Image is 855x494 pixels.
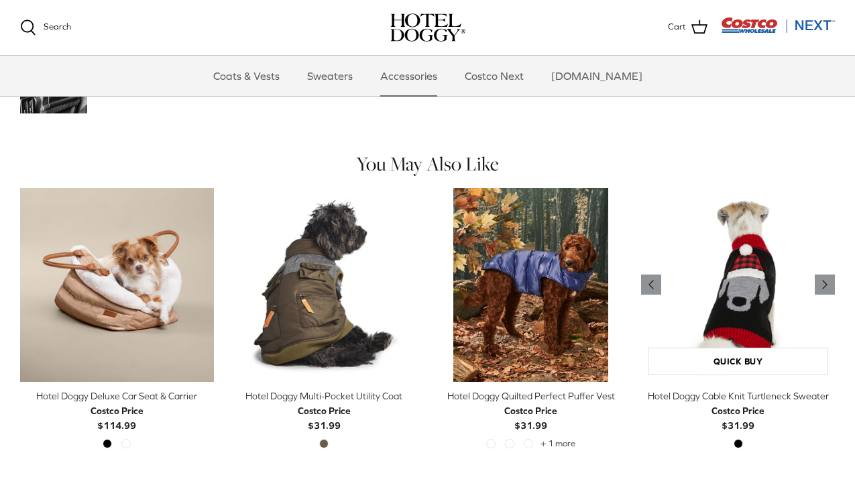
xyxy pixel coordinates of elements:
[504,403,557,418] div: Costco Price
[227,188,421,382] a: Hotel Doggy Multi-Pocket Utility Coat
[711,403,764,418] div: Costco Price
[721,26,835,36] a: Visit Costco Next
[298,403,351,431] b: $31.99
[648,348,828,375] a: Quick buy
[539,56,654,96] a: [DOMAIN_NAME]
[390,13,465,42] img: hoteldoggycom
[453,56,536,96] a: Costco Next
[815,275,835,295] a: Previous
[721,17,835,34] img: Costco Next
[20,389,214,403] div: Hotel Doggy Deluxe Car Seat & Carrier
[44,21,71,32] span: Search
[20,154,835,175] h4: You May Also Like
[20,188,214,382] a: Hotel Doggy Deluxe Car Seat & Carrier
[368,56,449,96] a: Accessories
[295,56,365,96] a: Sweaters
[298,403,351,418] div: Costco Price
[227,389,421,403] div: Hotel Doggy Multi-Pocket Utility Coat
[435,188,628,382] a: Hotel Doggy Quilted Perfect Puffer Vest
[540,439,575,448] span: + 1 more
[91,403,144,418] div: Costco Price
[201,56,292,96] a: Coats & Vests
[711,403,764,431] b: $31.99
[641,389,835,403] div: Hotel Doggy Cable Knit Turtleneck Sweater
[435,389,628,403] div: Hotel Doggy Quilted Perfect Puffer Vest
[390,13,465,42] a: hoteldoggy.com hoteldoggycom
[668,20,686,34] span: Cart
[668,19,707,36] a: Cart
[91,403,144,431] b: $114.99
[435,389,628,434] a: Hotel Doggy Quilted Perfect Puffer Vest Costco Price$31.99
[20,19,71,36] a: Search
[20,389,214,434] a: Hotel Doggy Deluxe Car Seat & Carrier Costco Price$114.99
[641,188,835,382] a: Hotel Doggy Cable Knit Turtleneck Sweater
[641,389,835,434] a: Hotel Doggy Cable Knit Turtleneck Sweater Costco Price$31.99
[504,403,557,431] b: $31.99
[227,389,421,434] a: Hotel Doggy Multi-Pocket Utility Coat Costco Price$31.99
[641,275,661,295] a: Previous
